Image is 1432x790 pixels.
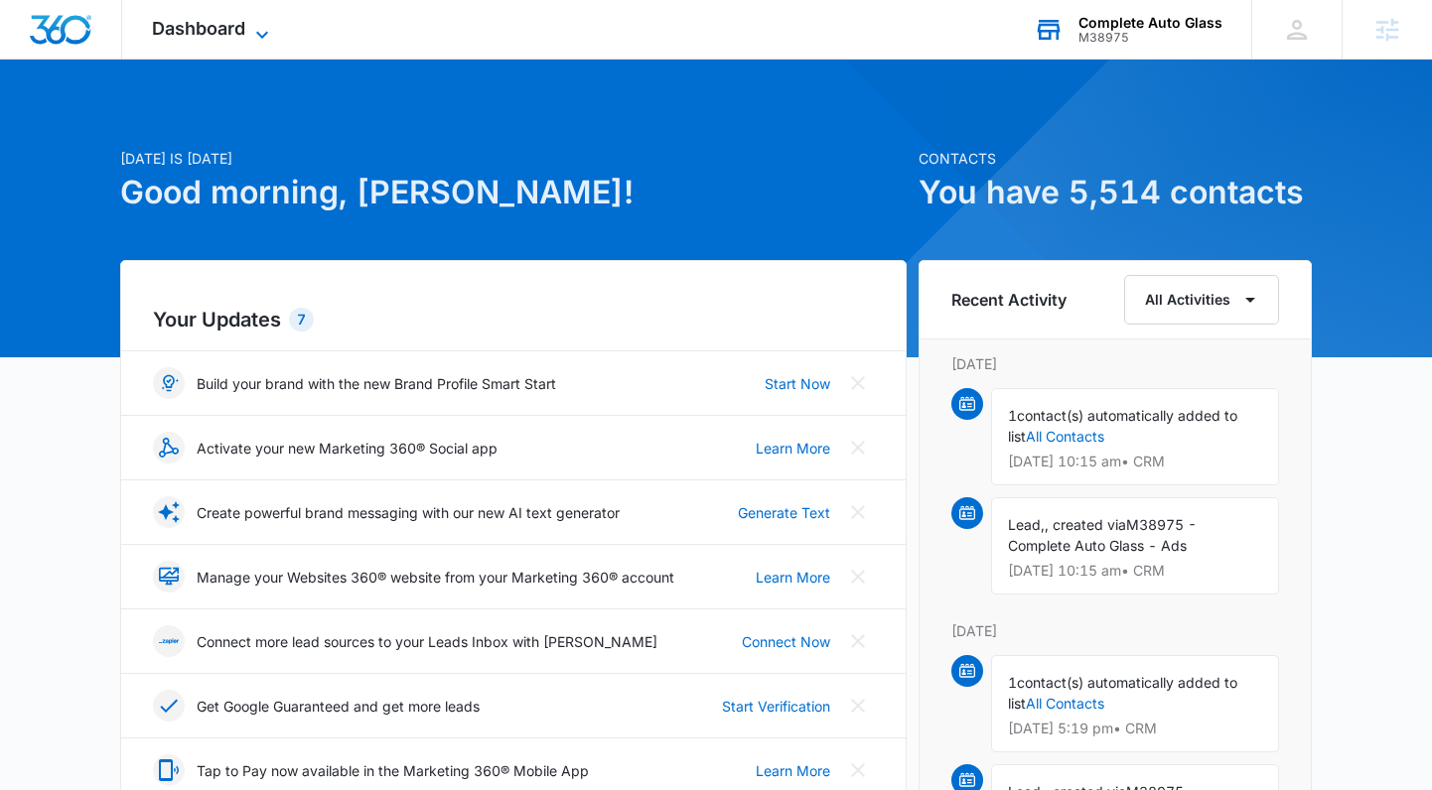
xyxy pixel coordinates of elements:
[919,148,1312,169] p: Contacts
[842,690,874,722] button: Close
[1026,428,1104,445] a: All Contacts
[1078,31,1222,45] div: account id
[197,373,556,394] p: Build your brand with the new Brand Profile Smart Start
[120,169,907,216] h1: Good morning, [PERSON_NAME]!
[1008,674,1017,691] span: 1
[197,760,589,781] p: Tap to Pay now available in the Marketing 360® Mobile App
[152,18,245,39] span: Dashboard
[1078,15,1222,31] div: account name
[919,169,1312,216] h1: You have 5,514 contacts
[842,432,874,463] button: Close
[842,625,874,657] button: Close
[1026,695,1104,712] a: All Contacts
[842,754,874,786] button: Close
[120,148,907,169] p: [DATE] is [DATE]
[1008,722,1262,735] p: [DATE] 5:19 pm • CRM
[756,760,830,781] a: Learn More
[1124,275,1279,325] button: All Activities
[842,561,874,592] button: Close
[951,288,1067,312] h6: Recent Activity
[153,305,874,334] h2: Your Updates
[951,620,1279,641] p: [DATE]
[197,502,620,523] p: Create powerful brand messaging with our new AI text generator
[765,373,830,394] a: Start Now
[756,567,830,588] a: Learn More
[1008,674,1237,712] span: contact(s) automatically added to list
[197,567,674,588] p: Manage your Websites 360® website from your Marketing 360® account
[1008,407,1017,424] span: 1
[756,438,830,459] a: Learn More
[1045,516,1126,533] span: , created via
[1008,564,1262,578] p: [DATE] 10:15 am • CRM
[1008,407,1237,445] span: contact(s) automatically added to list
[1008,516,1045,533] span: Lead,
[742,631,830,652] a: Connect Now
[842,367,874,399] button: Close
[197,631,657,652] p: Connect more lead sources to your Leads Inbox with [PERSON_NAME]
[738,502,830,523] a: Generate Text
[1008,455,1262,468] p: [DATE] 10:15 am • CRM
[951,353,1279,374] p: [DATE]
[722,696,830,717] a: Start Verification
[197,438,498,459] p: Activate your new Marketing 360® Social app
[842,496,874,528] button: Close
[289,308,314,331] div: 7
[197,696,480,717] p: Get Google Guaranteed and get more leads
